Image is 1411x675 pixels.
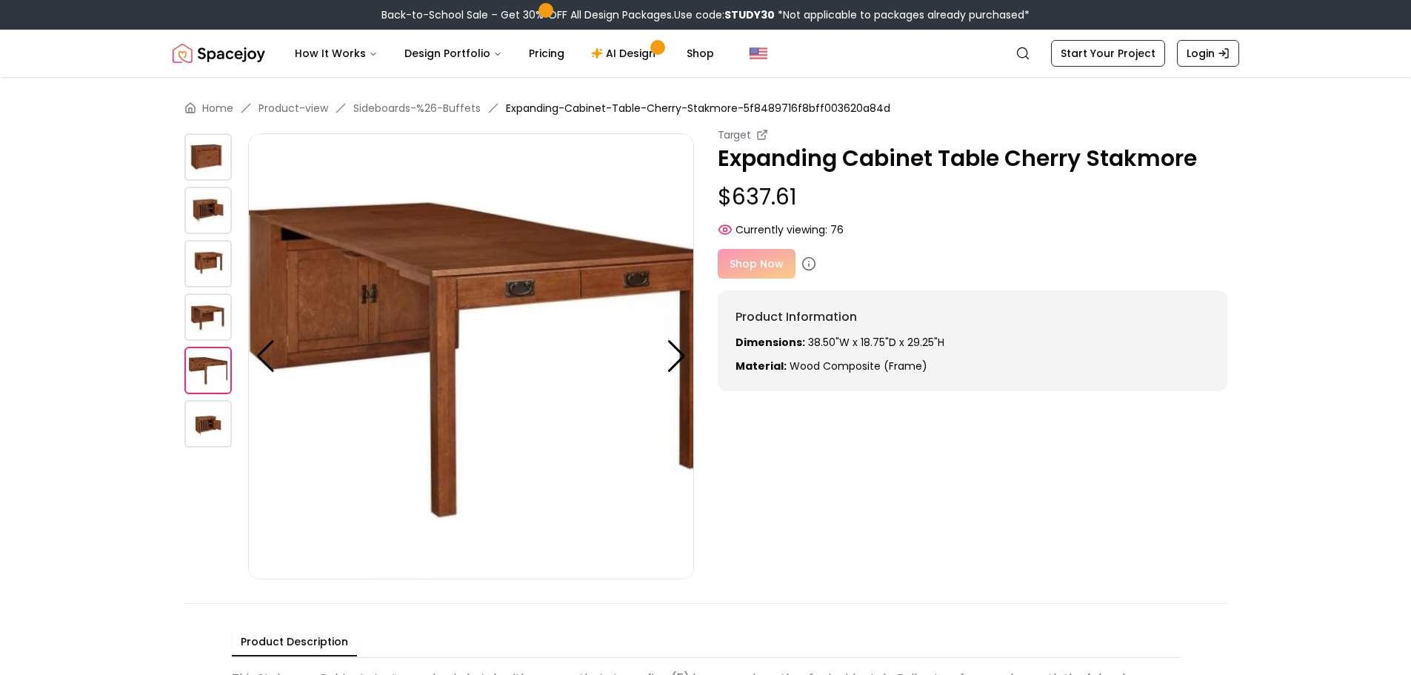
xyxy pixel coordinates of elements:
strong: Material: [735,359,787,373]
b: STUDY30 [724,7,775,22]
p: 38.50"W x 18.75"D x 29.25"H [735,335,1210,350]
img: https://storage.googleapis.com/spacejoy-main/assets/5f8489716f8bff003620a84d/product_4_e7gbpolloa1c [248,133,694,579]
h6: Product Information [735,308,1210,326]
img: United States [750,44,767,62]
img: Spacejoy Logo [173,39,265,68]
span: *Not applicable to packages already purchased* [775,7,1030,22]
span: 76 [830,222,844,237]
img: https://storage.googleapis.com/spacejoy-main/assets/5f8489716f8bff003620a84d/product_5_g3kmp20h1g3 [184,400,232,448]
span: Expanding-Cabinet-Table-Cherry-Stakmore-5f8489716f8bff003620a84d [506,101,890,116]
strong: Dimensions: [735,335,805,350]
a: Sideboards-%26-Buffets [353,101,481,116]
a: Shop [675,39,726,68]
a: Login [1177,40,1239,67]
a: Start Your Project [1051,40,1165,67]
nav: breadcrumb [184,101,1227,116]
button: Design Portfolio [393,39,514,68]
span: Wood Composite (Frame) [790,359,927,373]
img: https://storage.googleapis.com/spacejoy-main/assets/5f8489716f8bff003620a84d/product_0_hiid48jo5f1i [184,133,232,181]
a: AI Design [579,39,672,68]
p: $637.61 [718,184,1227,210]
a: Home [202,101,233,116]
a: Product-view [258,101,328,116]
img: https://storage.googleapis.com/spacejoy-main/assets/5f8489716f8bff003620a84d/product_1_m6197b4f3im7 [184,187,232,234]
p: Expanding Cabinet Table Cherry Stakmore [718,145,1227,172]
button: Product Description [232,628,357,656]
nav: Main [283,39,726,68]
a: Spacejoy [173,39,265,68]
nav: Global [173,30,1239,77]
button: How It Works [283,39,390,68]
img: https://storage.googleapis.com/spacejoy-main/assets/5f8489716f8bff003620a84d/product_3_hi580bjn6969 [184,293,232,341]
img: https://storage.googleapis.com/spacejoy-main/assets/5f8489716f8bff003620a84d/product_4_e7gbpolloa1c [184,347,232,394]
img: https://storage.googleapis.com/spacejoy-main/assets/5f8489716f8bff003620a84d/product_2_fl73kfb0h6h [184,240,232,287]
a: Pricing [517,39,576,68]
span: Use code: [674,7,775,22]
span: Currently viewing: [735,222,827,237]
small: Target [718,127,751,142]
div: Back-to-School Sale – Get 30% OFF All Design Packages. [381,7,1030,22]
